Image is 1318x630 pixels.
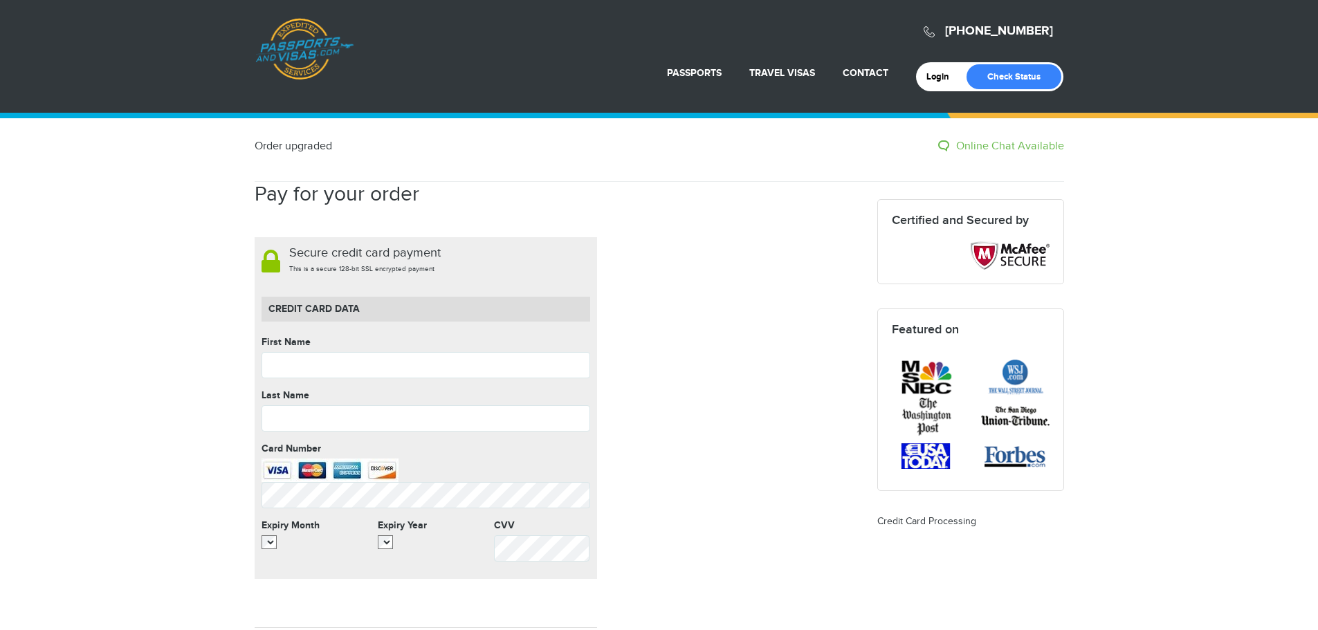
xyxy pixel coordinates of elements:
[967,64,1061,89] a: Check Status
[971,241,1050,270] img: Mcaffee
[667,67,722,79] a: Passports
[892,397,960,436] img: featured-post.png
[892,436,960,476] img: featured-usatoday.png
[981,436,1050,476] img: featured-forbes.png
[494,519,589,532] label: CVV
[378,519,473,532] label: Expiry Year
[938,139,1064,155] a: Online Chat Available
[255,18,354,80] a: Passports & [DOMAIN_NAME]
[244,139,659,155] div: Order upgraded
[892,214,1050,228] h4: Certified and Secured by
[892,358,960,397] img: featured-msnbc.png
[262,297,590,322] h4: Credit Card data
[892,323,1050,337] h4: Featured on
[262,458,399,482] img: We accept: Visa, Master, Discover, American Express
[262,442,590,456] label: Card Number
[926,71,959,82] a: Login
[843,67,888,79] a: Contact
[981,358,1050,397] img: featured-wsj.png
[262,519,357,532] label: Expiry Month
[981,397,1050,436] img: featured-tribune.png
[945,24,1053,39] a: [PHONE_NUMBER]
[262,389,590,402] label: Last Name
[749,67,815,79] a: Travel Visas
[289,245,441,260] span: Secure credit card payment
[521,244,590,258] table: Click to Verify - This site chose GeoTrust SSL for secure e-commerce and confidential communicati...
[255,182,419,207] h2: Pay for your order
[877,516,976,527] a: Credit Card Processing
[289,265,434,273] span: This is a secure 128-bit SSL encrypted payment
[262,335,590,349] label: First Name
